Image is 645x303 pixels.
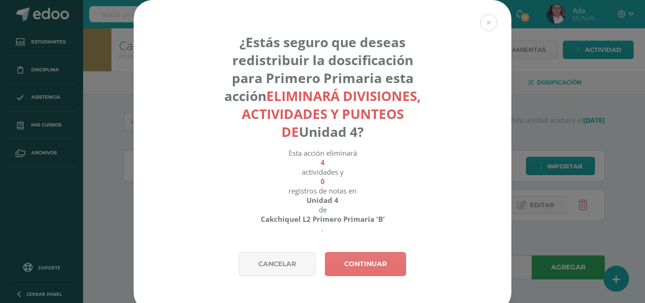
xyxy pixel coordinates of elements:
[239,252,315,276] a: Cancelar
[321,158,325,167] strong: 4
[306,195,339,205] strong: Unidad 4
[325,252,406,276] a: Continuar
[218,33,427,141] h4: ¿Estás seguro que deseas redistribuir la doscificación para Primero Primaria esta acción Unidad 4?
[242,87,421,141] strong: eliminará divisiones, actividades y punteos de
[261,214,385,224] strong: Cakchiquel L2 Primero Primaria 'B'
[218,148,427,233] div: Esta acción eliminará actividades y registros de notas en de .
[321,177,325,186] strong: 0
